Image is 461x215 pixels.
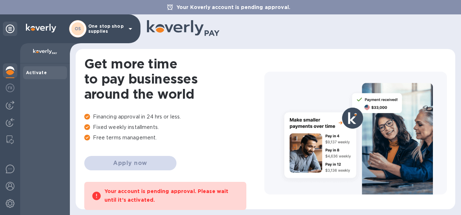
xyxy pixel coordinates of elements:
img: Logo [26,24,56,32]
div: Unpin categories [3,22,17,36]
p: One stop shop supplies [88,24,124,34]
h1: Get more time to pay businesses around the world [84,56,264,102]
img: Foreign exchange [6,84,14,92]
b: Your account is pending approval. Please wait until it’s activated. [104,188,229,203]
p: Your Koverly account is pending approval. [173,4,294,11]
b: OS [75,26,81,31]
p: Free terms management. [84,134,264,142]
p: Financing approval in 24 hrs or less. [84,113,264,121]
b: Activate [26,70,47,75]
p: Fixed weekly installments. [84,124,264,131]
